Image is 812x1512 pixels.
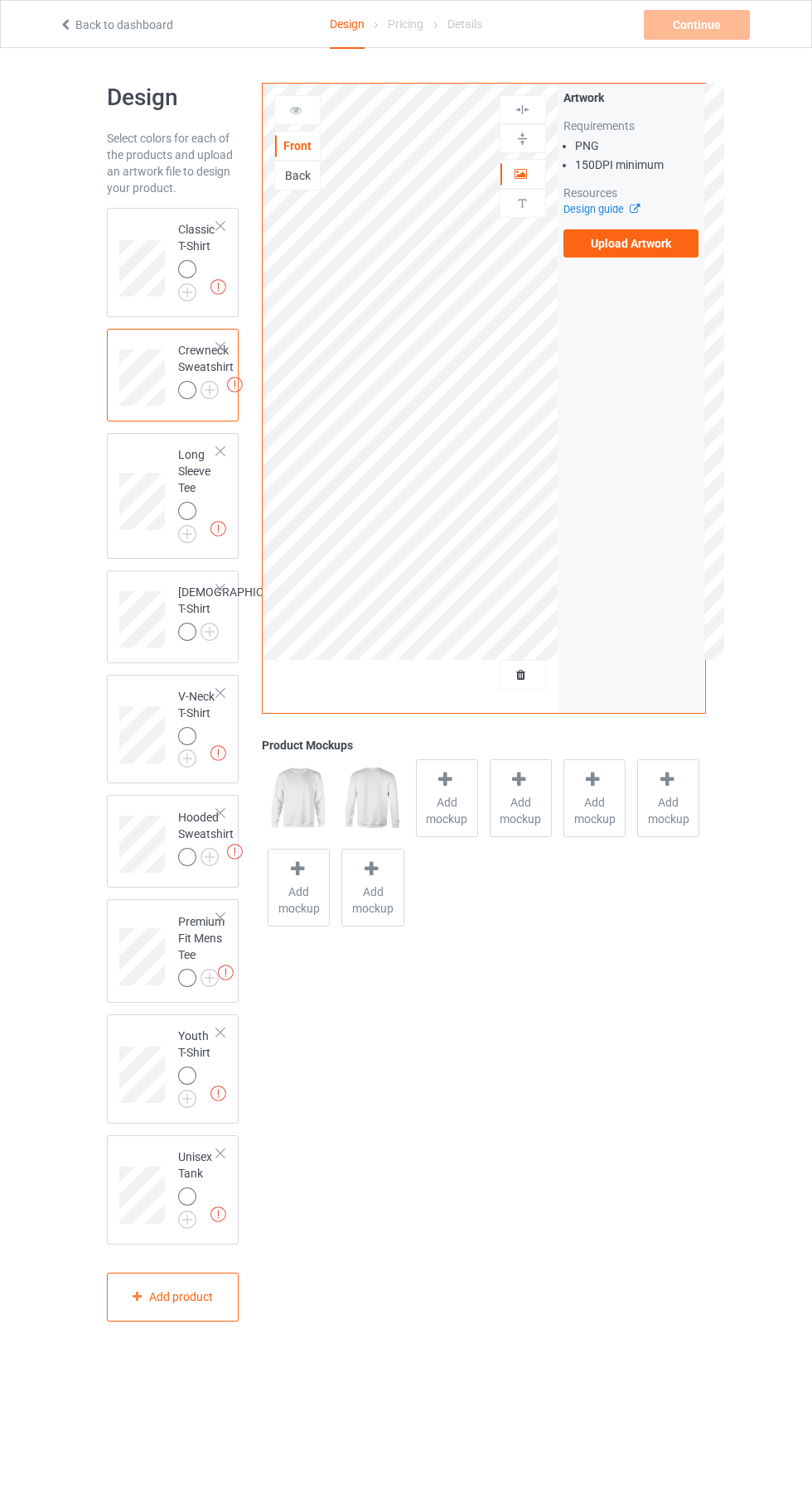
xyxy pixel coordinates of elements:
span: Add mockup [417,794,477,827]
div: Add product [107,1273,239,1322]
div: Requirements [563,118,699,134]
div: Add mockup [490,759,552,837]
img: exclamation icon [210,279,226,295]
a: Back to dashboard [59,18,173,31]
img: svg+xml;base64,PD94bWwgdmVyc2lvbj0iMS4wIiBlbmNvZGluZz0iVVRGLTgiPz4KPHN2ZyB3aWR0aD0iMjJweCIgaGVpZ2... [178,1211,196,1229]
img: svg+xml;base64,PD94bWwgdmVyc2lvbj0iMS4wIiBlbmNvZGluZz0iVVRGLTgiPz4KPHN2ZyB3aWR0aD0iMjJweCIgaGVpZ2... [178,1090,196,1108]
label: Upload Artwork [563,229,699,258]
div: Long Sleeve Tee [107,433,239,559]
div: Add mockup [341,849,404,927]
div: V-Neck T-Shirt [107,675,239,784]
div: [DEMOGRAPHIC_DATA] T-Shirt [107,571,239,663]
div: Hooded Sweatshirt [178,809,234,865]
div: Youth T-Shirt [178,1028,218,1102]
div: Add mockup [563,759,626,837]
span: Add mockup [638,794,698,827]
div: V-Neck T-Shirt [178,688,218,763]
div: Pricing [388,1,423,47]
img: svg%3E%0A [515,131,530,147]
div: Unisex Tank [107,1135,239,1245]
img: svg+xml;base64,PD94bWwgdmVyc2lvbj0iMS4wIiBlbmNvZGluZz0iVVRGLTgiPz4KPHN2ZyB3aWR0aD0iMjJweCIgaGVpZ2... [178,749,196,768]
div: Crewneck Sweatshirt [178,342,234,398]
img: regular.jpg [341,759,404,837]
span: Add mockup [268,884,329,917]
div: Classic T-Shirt [178,221,218,296]
img: svg+xml;base64,PD94bWwgdmVyc2lvbj0iMS4wIiBlbmNvZGluZz0iVVRGLTgiPz4KPHN2ZyB3aWR0aD0iMjJweCIgaGVpZ2... [201,381,219,399]
div: Add mockup [268,849,330,927]
div: Details [447,1,482,47]
img: exclamation icon [210,745,226,761]
img: svg%3E%0A [515,102,530,118]
li: PNG [575,137,699,154]
div: Select colors for each of the products and upload an artwork file to design your product. [107,130,239,196]
span: Add mockup [564,794,625,827]
img: exclamation icon [210,521,226,537]
div: Add mockup [637,759,699,837]
img: svg+xml;base64,PD94bWwgdmVyc2lvbj0iMS4wIiBlbmNvZGluZz0iVVRGLTgiPz4KPHN2ZyB3aWR0aD0iMjJweCIgaGVpZ2... [178,525,196,543]
img: svg+xml;base64,PD94bWwgdmVyc2lvbj0iMS4wIiBlbmNvZGluZz0iVVRGLTgiPz4KPHN2ZyB3aWR0aD0iMjJweCIgaGVpZ2... [201,969,219,987]
span: Add mockup [342,884,403,917]
div: Hooded Sweatshirt [107,795,239,888]
div: Youth T-Shirt [107,1014,239,1124]
img: regular.jpg [268,759,330,837]
img: exclamation icon [218,965,234,980]
img: svg+xml;base64,PD94bWwgdmVyc2lvbj0iMS4wIiBlbmNvZGluZz0iVVRGLTgiPz4KPHN2ZyB3aWR0aD0iMjJweCIgaGVpZ2... [201,848,219,866]
div: Premium Fit Mens Tee [107,899,239,1003]
div: Premium Fit Mens Tee [178,913,225,986]
div: Artwork [563,89,699,106]
div: Front [275,137,320,154]
div: Design [330,1,365,49]
div: Unisex Tank [178,1148,218,1223]
img: svg%3E%0A [515,195,530,211]
div: [DEMOGRAPHIC_DATA] T-Shirt [178,584,299,640]
h1: Design [107,83,239,113]
div: Classic T-Shirt [107,208,239,317]
div: Resources [563,185,699,201]
img: exclamation icon [227,377,243,392]
span: Add mockup [491,794,551,827]
div: Crewneck Sweatshirt [107,329,239,421]
img: svg+xml;base64,PD94bWwgdmVyc2lvbj0iMS4wIiBlbmNvZGluZz0iVVRGLTgiPz4KPHN2ZyB3aWR0aD0iMjJweCIgaGVpZ2... [178,283,196,301]
img: exclamation icon [210,1086,226,1101]
div: Product Mockups [262,737,705,754]
a: Design guide [563,203,639,215]
div: Back [275,167,320,184]
img: svg+xml;base64,PD94bWwgdmVyc2lvbj0iMS4wIiBlbmNvZGluZz0iVVRGLTgiPz4KPHN2ZyB3aWR0aD0iMjJweCIgaGVpZ2... [201,623,219,641]
img: exclamation icon [210,1206,226,1222]
img: exclamation icon [227,844,243,860]
li: 150 DPI minimum [575,156,699,173]
div: Long Sleeve Tee [178,446,218,537]
div: Add mockup [416,759,478,837]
